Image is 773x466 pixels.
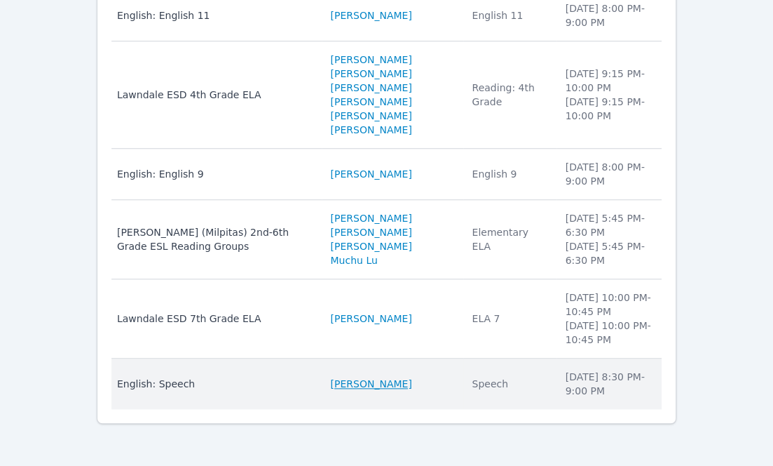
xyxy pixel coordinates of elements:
[472,167,548,181] div: English 9
[330,81,455,109] a: [PERSON_NAME] [PERSON_NAME]
[565,95,653,123] li: [DATE] 9:15 PM - 10:00 PM
[565,370,653,398] li: [DATE] 8:30 PM - 9:00 PM
[330,253,377,267] a: Muchu Lu
[330,53,411,67] a: [PERSON_NAME]
[117,312,314,326] div: Lawndale ESD 7th Grade ELA
[472,377,548,391] div: Speech
[330,8,411,22] a: [PERSON_NAME]
[111,200,662,279] tr: [PERSON_NAME] (Milpitas) 2nd-6th Grade ESL Reading Groups[PERSON_NAME][PERSON_NAME][PERSON_NAME]M...
[565,291,653,319] li: [DATE] 10:00 PM - 10:45 PM
[565,160,653,188] li: [DATE] 8:00 PM - 9:00 PM
[472,312,548,326] div: ELA 7
[565,1,653,29] li: [DATE] 8:00 PM - 9:00 PM
[117,167,314,181] div: English: English 9
[117,225,314,253] div: [PERSON_NAME] (Milpitas) 2nd-6th Grade ESL Reading Groups
[111,279,662,359] tr: Lawndale ESD 7th Grade ELA[PERSON_NAME]ELA 7[DATE] 10:00 PM- 10:45 PM[DATE] 10:00 PM- 10:45 PM
[330,239,411,253] a: [PERSON_NAME]
[330,377,411,391] a: [PERSON_NAME]
[472,8,548,22] div: English 11
[565,239,653,267] li: [DATE] 5:45 PM - 6:30 PM
[330,109,411,123] a: [PERSON_NAME]
[472,225,548,253] div: Elementary ELA
[472,81,548,109] div: Reading: 4th Grade
[330,211,411,225] a: [PERSON_NAME]
[565,211,653,239] li: [DATE] 5:45 PM - 6:30 PM
[111,149,662,200] tr: English: English 9[PERSON_NAME]English 9[DATE] 8:00 PM- 9:00 PM
[330,67,411,81] a: [PERSON_NAME]
[117,377,314,391] div: English: Speech
[565,319,653,347] li: [DATE] 10:00 PM - 10:45 PM
[111,359,662,409] tr: English: Speech[PERSON_NAME]Speech[DATE] 8:30 PM- 9:00 PM
[111,41,662,149] tr: Lawndale ESD 4th Grade ELA[PERSON_NAME][PERSON_NAME][PERSON_NAME] [PERSON_NAME][PERSON_NAME][PERS...
[330,123,411,137] a: [PERSON_NAME]
[117,88,314,102] div: Lawndale ESD 4th Grade ELA
[565,67,653,95] li: [DATE] 9:15 PM - 10:00 PM
[330,167,411,181] a: [PERSON_NAME]
[117,8,314,22] div: English: English 11
[330,225,411,239] a: [PERSON_NAME]
[330,312,411,326] a: [PERSON_NAME]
